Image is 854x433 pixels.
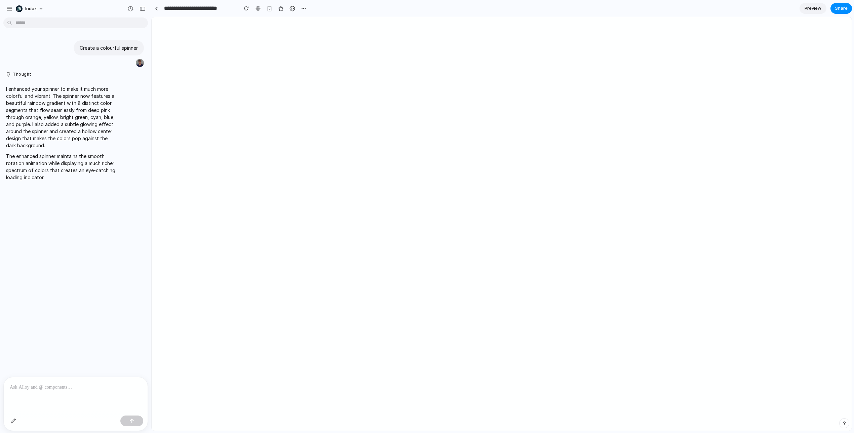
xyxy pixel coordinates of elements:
button: Index [13,3,47,14]
span: Index [25,5,37,12]
p: Create a colourful spinner [80,44,138,51]
p: I enhanced your spinner to make it much more colorful and vibrant. The spinner now features a bea... [6,85,118,149]
span: Preview [805,5,821,12]
p: The enhanced spinner maintains the smooth rotation animation while displaying a much richer spect... [6,153,118,181]
a: Preview [800,3,826,14]
button: Share [830,3,852,14]
span: Share [835,5,848,12]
